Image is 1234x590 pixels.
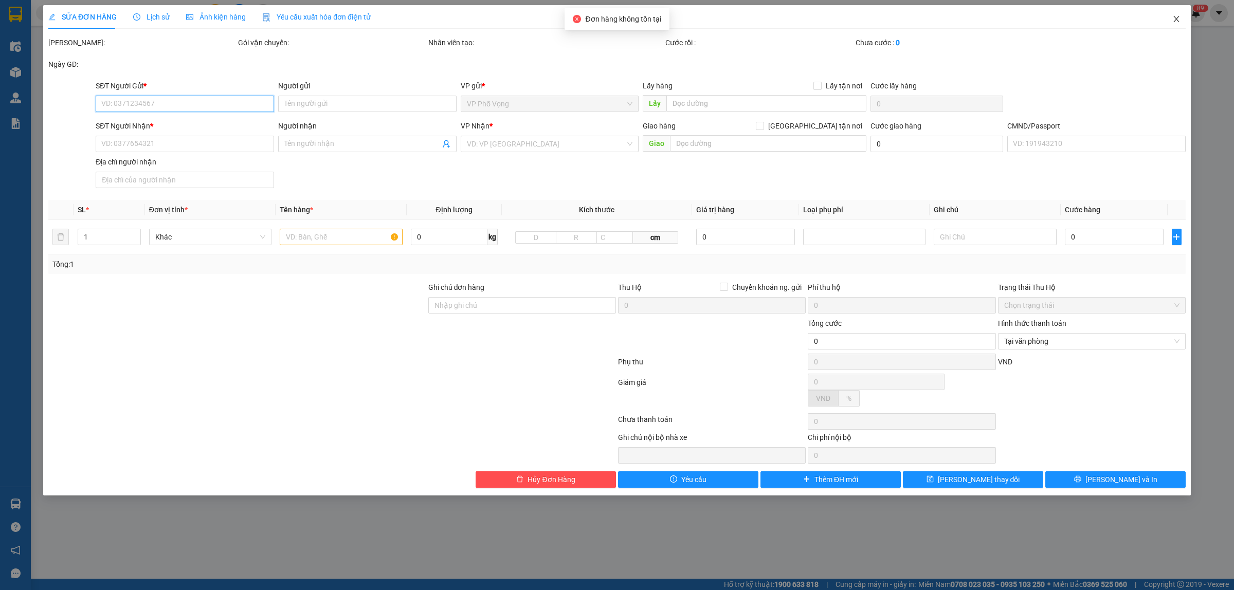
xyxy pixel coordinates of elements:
[643,95,666,112] span: Lấy
[643,135,670,152] span: Giao
[1172,233,1181,241] span: plus
[927,475,934,484] span: save
[846,394,851,402] span: %
[96,156,274,168] div: Địa chỉ người nhận
[760,471,901,488] button: plusThêm ĐH mới
[278,80,457,91] div: Người gửi
[870,136,1003,152] input: Cước giao hàng
[52,259,476,270] div: Tổng: 1
[930,200,1060,220] th: Ghi chú
[670,475,677,484] span: exclamation-circle
[579,206,614,214] span: Kích thước
[870,96,1003,112] input: Cước lấy hàng
[896,39,900,47] b: 0
[1085,474,1157,485] span: [PERSON_NAME] và In
[681,474,706,485] span: Yêu cầu
[149,206,188,214] span: Đơn vị tính
[870,82,917,90] label: Cước lấy hàng
[428,297,616,314] input: Ghi chú đơn hàng
[48,37,236,48] div: [PERSON_NAME]:
[808,432,995,447] div: Chi phí nội bộ
[133,13,140,21] span: clock-circle
[1007,120,1186,132] div: CMND/Passport
[617,414,807,432] div: Chưa thanh toán
[186,13,246,21] span: Ảnh kiện hàng
[938,474,1020,485] span: [PERSON_NAME] thay đổi
[461,80,639,91] div: VP gửi
[48,13,56,21] span: edit
[278,120,457,132] div: Người nhận
[870,122,921,130] label: Cước giao hàng
[633,231,678,244] span: cm
[186,13,193,21] span: picture
[618,471,758,488] button: exclamation-circleYêu cầu
[487,229,498,245] span: kg
[998,319,1066,327] label: Hình thức thanh toán
[48,13,117,21] span: SỬA ĐƠN HÀNG
[617,377,807,411] div: Giảm giá
[528,474,575,485] span: Hủy Đơn Hàng
[934,229,1056,245] input: Ghi Chú
[428,37,664,48] div: Nhân viên tạo:
[596,231,633,244] input: C
[442,140,450,148] span: user-add
[48,59,236,70] div: Ngày GD:
[617,356,807,374] div: Phụ thu
[585,15,661,23] span: Đơn hàng không tồn tại
[1045,471,1186,488] button: printer[PERSON_NAME] và In
[428,283,485,291] label: Ghi chú đơn hàng
[96,120,274,132] div: SĐT Người Nhận
[515,231,556,244] input: D
[903,471,1043,488] button: save[PERSON_NAME] thay đổi
[280,206,313,214] span: Tên hàng
[1172,15,1181,23] span: close
[618,432,806,447] div: Ghi chú nội bộ nhà xe
[1004,298,1179,313] span: Chọn trạng thái
[816,394,830,402] span: VND
[262,13,270,22] img: icon
[280,229,402,245] input: VD: Bàn, Ghế
[1172,229,1182,245] button: plus
[1004,334,1179,349] span: Tại văn phòng
[52,229,69,245] button: delete
[643,122,676,130] span: Giao hàng
[1074,475,1081,484] span: printer
[573,15,581,23] span: close-circle
[728,282,806,293] span: Chuyển khoản ng. gửi
[803,475,810,484] span: plus
[696,206,734,214] span: Giá trị hàng
[856,37,1043,48] div: Chưa cước :
[155,229,265,245] span: Khác
[799,200,930,220] th: Loại phụ phí
[467,96,633,112] span: VP Phố Vọng
[814,474,858,485] span: Thêm ĐH mới
[998,358,1012,366] span: VND
[665,37,853,48] div: Cước rồi :
[556,231,597,244] input: R
[618,283,642,291] span: Thu Hộ
[1065,206,1100,214] span: Cước hàng
[78,206,86,214] span: SL
[1162,5,1191,34] button: Close
[516,475,523,484] span: delete
[808,282,995,297] div: Phí thu hộ
[461,122,489,130] span: VP Nhận
[666,95,866,112] input: Dọc đường
[998,282,1186,293] div: Trạng thái Thu Hộ
[262,13,371,21] span: Yêu cầu xuất hóa đơn điện tử
[643,82,673,90] span: Lấy hàng
[808,319,842,327] span: Tổng cước
[238,37,426,48] div: Gói vận chuyển:
[670,135,866,152] input: Dọc đường
[822,80,866,91] span: Lấy tận nơi
[764,120,866,132] span: [GEOGRAPHIC_DATA] tận nơi
[96,80,274,91] div: SĐT Người Gửi
[96,172,274,188] input: Địa chỉ của người nhận
[476,471,616,488] button: deleteHủy Đơn Hàng
[436,206,473,214] span: Định lượng
[133,13,170,21] span: Lịch sử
